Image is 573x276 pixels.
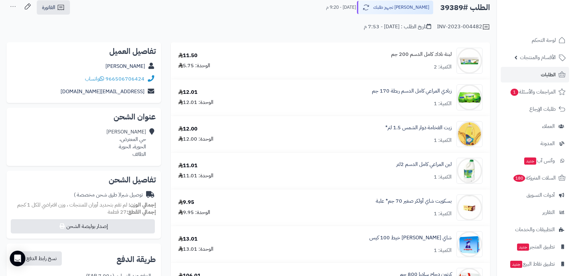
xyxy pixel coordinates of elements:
[116,256,156,263] h2: طريقة الدفع
[178,209,210,216] div: الوحدة: 9.95
[501,119,569,134] a: العملاء
[12,176,156,184] h2: تفاصيل الشحن
[501,256,569,272] a: تطبيق نقاط البيعجديد
[12,113,156,121] h2: عنوان الشحن
[440,1,490,14] h2: الطلب #39389
[105,75,144,83] a: 966506706424
[178,162,198,169] div: 11.01
[457,48,482,74] img: 1676294627-JmXFfamY1W2cPHOyaiBP6QXd7DbEYNbO8v6j4TM6-90x90.jpg
[12,47,156,55] h2: تفاصيل العميل
[26,255,57,262] span: نسخ رابط الدفع
[501,239,569,255] a: تطبيق المتجرجديد
[434,247,452,254] div: الكمية: 1
[13,251,62,266] button: نسخ رابط الدفع
[510,261,522,268] span: جديد
[357,1,433,14] button: [PERSON_NAME] تجهيز طلبك
[457,84,482,110] img: 1675687148-EwYo1G7KH0jGDE7uxCW5nJFcokdAb4NnowpHnva3-90x90.jpg
[37,0,70,15] a: الفاتورة
[178,235,198,243] div: 13.01
[178,245,213,253] div: الوحدة: 13.01
[501,101,569,117] a: طلبات الإرجاع
[364,23,431,31] div: تاريخ الطلب : [DATE] - 7:53 م
[457,194,482,220] img: 1712577432-IMG_0225-90x90.jpeg
[516,242,555,251] span: تطبيق المتجر
[74,191,143,199] div: توصيل شبرا
[376,197,452,205] a: بسكويت شاي أولكر صغير 70 جم* علبة
[178,99,213,106] div: الوحدة: 12.01
[541,70,556,79] span: الطلبات
[501,32,569,48] a: لوحة التحكم
[520,53,556,62] span: الأقسام والمنتجات
[457,121,482,147] img: 1672056960-Screenshot%202022-12-26%20151412-90x90.png
[513,175,525,182] span: 180
[10,251,25,266] div: Open Intercom Messenger
[511,89,518,96] span: 1
[457,158,482,184] img: 1675757069-1NiWaEdMbDJTCwSy8mjxUSs91P7PdDlJehqa9ixG-90x90.jpg
[106,128,146,158] div: [PERSON_NAME] حي المعترض، الحوية، الحوية الطائف
[542,122,555,131] span: العملاء
[17,201,127,209] span: لم تقم بتحديد أوزان للمنتجات ، وزن افتراضي للكل 1 كجم
[510,87,556,96] span: المراجعات والأسئلة
[437,23,490,31] div: INV-2023-004482
[178,89,198,96] div: 12.01
[501,205,569,220] a: التقارير
[127,208,156,216] strong: إجمالي القطع:
[501,136,569,151] a: المدونة
[526,191,555,200] span: أدوات التسويق
[178,135,213,143] div: الوحدة: 12.00
[517,244,529,251] span: جديد
[515,225,555,234] span: التطبيقات والخدمات
[178,172,213,180] div: الوحدة: 11.01
[108,208,156,216] small: 27 قطعة
[524,156,555,165] span: وآتس آب
[74,191,120,199] span: ( طرق شحن مخصصة )
[178,199,194,206] div: 9.95
[11,219,155,233] button: إصدار بوليصة الشحن
[434,100,452,107] div: الكمية: 1
[524,157,536,165] span: جديد
[434,137,452,144] div: الكمية: 1
[540,139,555,148] span: المدونة
[385,124,452,132] a: زيت الفخامة دوار الشمس 1.5 لتر*
[61,88,144,95] a: [EMAIL_ADDRESS][DOMAIN_NAME]
[178,62,210,69] div: الوحدة: 5.75
[542,208,555,217] span: التقارير
[372,87,452,95] a: زبادي المراعي كامل الدسم ربطة 170 جم
[501,67,569,82] a: الطلبات
[501,187,569,203] a: أدوات التسويق
[129,201,156,209] strong: إجمالي الوزن:
[434,63,452,71] div: الكمية: 2
[501,153,569,169] a: وآتس آبجديد
[434,210,452,218] div: الكمية: 1
[434,173,452,181] div: الكمية: 1
[529,105,556,114] span: طلبات الإرجاع
[396,161,452,168] a: لبن المراعي كامل الدسم 2لتر
[42,4,55,11] span: الفاتورة
[532,36,556,45] span: لوحة التحكم
[513,173,556,182] span: السلات المتروكة
[178,125,198,133] div: 12.00
[501,84,569,100] a: المراجعات والأسئلة1
[510,259,555,269] span: تطبيق نقاط البيع
[178,52,198,59] div: 11.50
[501,222,569,237] a: التطبيقات والخدمات
[501,170,569,186] a: السلات المتروكة180
[105,62,145,70] a: [PERSON_NAME]
[369,234,452,242] a: شاي [PERSON_NAME] خيط 100 كيس
[391,51,452,58] a: لبنة نادك كامل الدسم 200 جم
[326,4,356,11] small: [DATE] - 9:20 م
[457,231,482,257] img: 412133293aa25049172e168eba0c26838d17-90x90.png
[85,75,104,83] a: واتساب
